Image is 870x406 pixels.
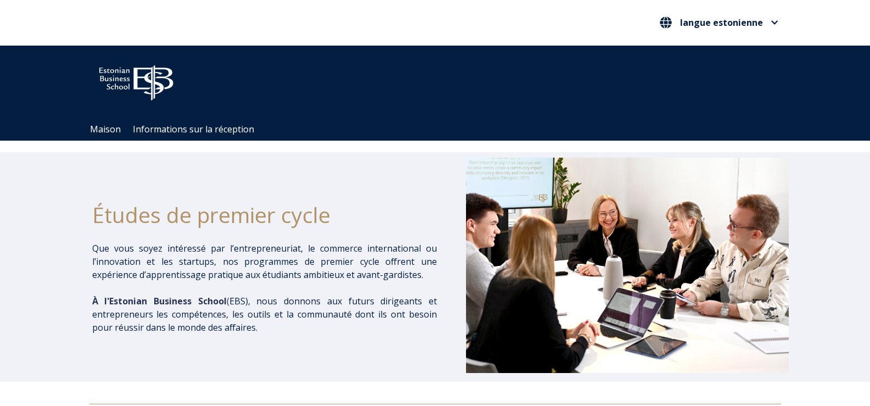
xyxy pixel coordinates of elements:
[90,123,121,135] font: Maison
[92,242,437,281] font: Que vous soyez intéressé par l’entrepreneuriat, le commerce international ou l’innovation et les ...
[89,57,183,104] img: ebs_logo2016_blanc
[657,14,781,32] nav: Choisissez votre langue
[92,200,330,229] font: Études de premier cycle
[133,123,254,135] font: Informations sur la réception
[227,295,229,307] font: (
[466,158,789,373] img: Étudiants de premier cycle
[92,295,227,307] font: À l'Estonian Business School
[92,295,437,333] font: EBS), nous donnons aux futurs dirigeants et entrepreneurs les compétences, les outils et la commu...
[680,16,763,29] font: langue estonienne
[657,14,781,31] button: langue estonienne
[84,118,798,141] div: Menu de navigation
